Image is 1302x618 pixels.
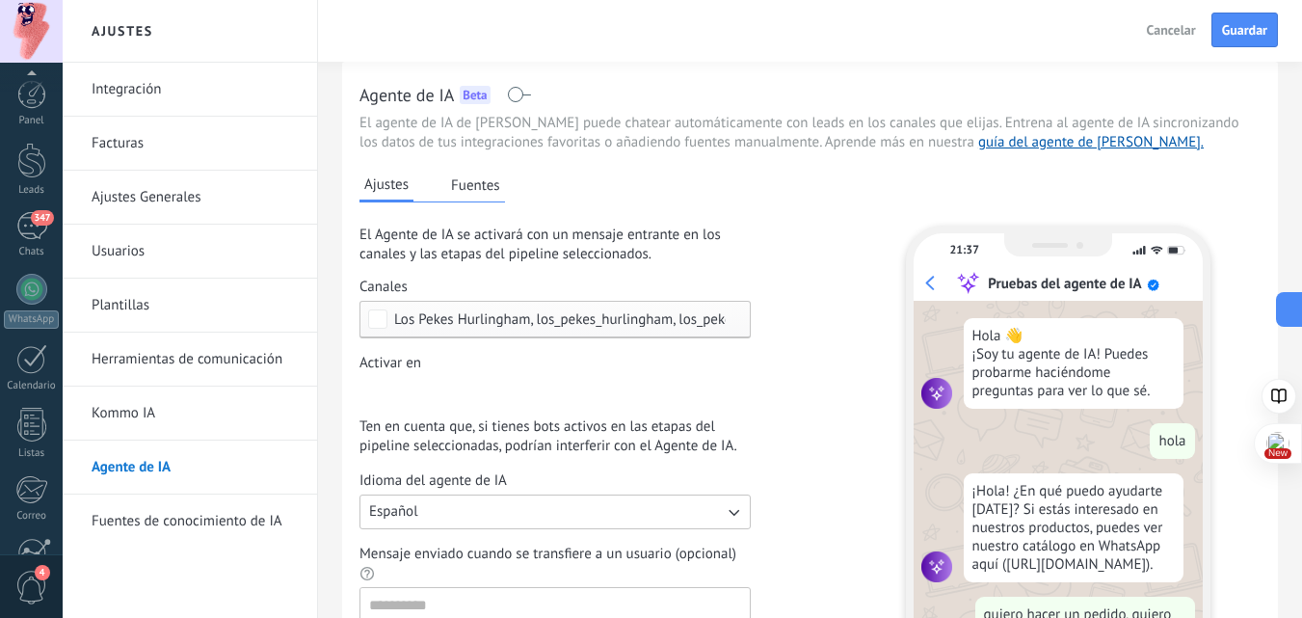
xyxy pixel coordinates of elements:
div: Pruebas del agente de IA [988,275,1141,293]
li: Facturas [63,117,317,171]
img: agent icon [921,551,952,582]
button: Cancelar [1138,15,1205,44]
img: agent icon [921,378,952,409]
div: Beta [460,86,490,104]
span: Idioma del agente de IA [359,471,507,491]
a: Plantillas [92,279,298,333]
div: ¡Hola! ¿En qué puedo ayudarte [DATE]? Si estás interesado en nuestros productos, puedes ver nuest... [964,473,1183,582]
a: Herramientas de comunicación [92,333,298,387]
li: Herramientas de comunicación [63,333,317,387]
span: Mensaje enviado cuando se transfiere a un usuario (opcional) [359,545,736,563]
li: Agente de IA [63,441,317,495]
span: Los Pekes Hurlingham, los_pekes_hurlingham, los_pekes_hurlingham [394,312,815,327]
a: guía del agente de [PERSON_NAME]. [978,133,1204,151]
span: Español [369,502,418,522]
span: Ten en cuenta que, si tienes bots activos en las etapas del pipeline seleccionadas, podrían inter... [359,417,751,456]
div: hola [1150,423,1194,459]
h2: Agente de IA [359,83,454,107]
span: El Agente de IA se activará con un mensaje entrante en los canales y las etapas del pipeline sele... [359,226,751,264]
a: Kommo IA [92,387,298,441]
li: Integración [63,63,317,117]
div: Calendario [4,380,60,392]
a: Usuarios [92,225,298,279]
div: Panel [4,115,60,127]
div: 21:37 [950,243,979,257]
span: Canales [359,278,408,297]
button: Ajustes [359,171,413,202]
li: Plantillas [63,279,317,333]
li: Kommo IA [63,387,317,441]
span: Guardar [1222,23,1267,37]
span: El agente de IA de [PERSON_NAME] puede chatear automáticamente con leads en los canales que elija... [359,114,1261,152]
a: Ajustes Generales [92,171,298,225]
button: Fuentes [446,171,505,200]
div: WhatsApp [4,310,59,329]
button: Idioma del agente de IA [359,495,751,529]
h2: Agente de IA [87,12,1138,50]
span: Activar en [359,354,421,373]
li: Usuarios [63,225,317,279]
a: Fuentes de conocimiento de IA [92,495,298,549]
span: 347 [31,210,53,226]
div: Chats [4,246,60,258]
div: Hola 👋 ¡Soy tu agente de IA! Puedes probarme haciéndome preguntas para ver lo que sé. [964,318,1183,409]
div: Listas [4,447,60,460]
button: Guardar [1211,13,1278,47]
span: 4 [35,565,50,580]
div: Leads [4,184,60,197]
div: Correo [4,510,60,523]
li: Ajustes Generales [63,171,317,225]
a: Facturas [92,117,298,171]
span: Ajustes [364,175,409,195]
li: Fuentes de conocimiento de IA [63,495,317,548]
a: Integración [92,63,298,117]
span: Cancelar [1147,23,1196,37]
a: Agente de IA [92,441,298,495]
